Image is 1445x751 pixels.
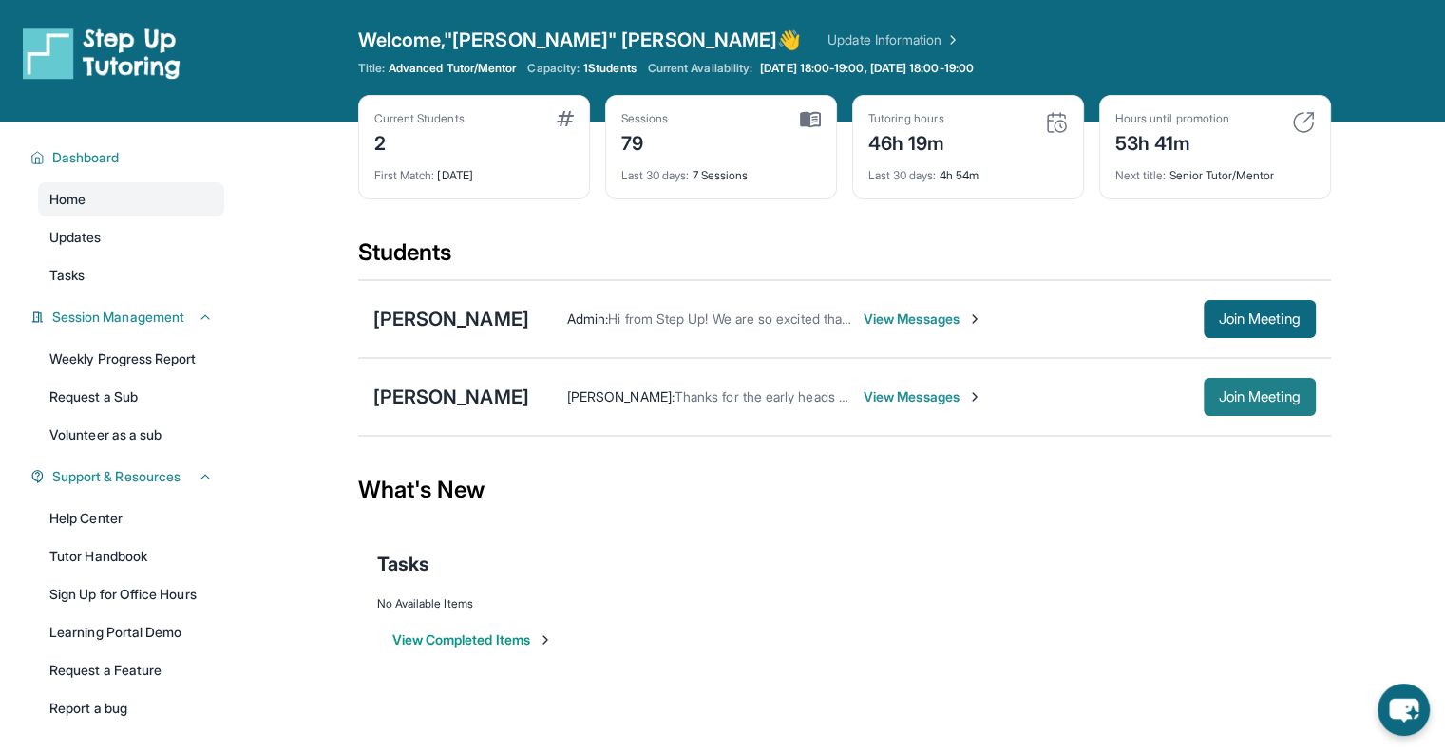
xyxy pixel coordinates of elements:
span: First Match : [374,168,435,182]
a: Report a bug [38,691,224,725]
div: Hours until promotion [1115,111,1229,126]
a: Updates [38,220,224,254]
div: Tutoring hours [868,111,945,126]
span: Join Meeting [1219,391,1301,403]
a: Request a Sub [38,380,224,414]
span: Tasks [377,551,429,577]
div: 53h 41m [1115,126,1229,157]
a: Tasks [38,258,224,292]
a: Request a Feature [38,653,224,687]
button: Join Meeting [1204,300,1316,338]
button: Support & Resources [45,467,213,486]
span: Session Management [52,308,184,327]
img: card [557,111,574,126]
div: 4h 54m [868,157,1068,183]
a: Update Information [827,30,960,49]
button: Join Meeting [1204,378,1316,416]
img: card [1045,111,1068,134]
div: [PERSON_NAME] [373,384,529,410]
span: Support & Resources [52,467,181,486]
span: View Messages [864,310,982,329]
div: No Available Items [377,596,1312,611]
span: Welcome, "[PERSON_NAME]" [PERSON_NAME] 👋 [358,27,802,53]
span: Dashboard [52,148,120,167]
span: 1 Students [583,61,637,76]
div: 79 [621,126,669,157]
span: Updates [49,228,102,247]
span: Tasks [49,266,85,285]
img: Chevron Right [941,30,960,49]
a: Help Center [38,501,224,535]
div: What's New [358,448,1331,532]
a: Tutor Handbook [38,539,224,573]
span: Last 30 days : [868,168,937,182]
span: Admin : [567,310,608,327]
button: Session Management [45,308,213,327]
img: card [800,111,821,128]
a: Home [38,182,224,216]
a: Weekly Progress Report [38,342,224,376]
span: Advanced Tutor/Mentor [389,61,516,76]
span: Title: [358,61,385,76]
span: [PERSON_NAME] : [567,388,675,404]
div: [PERSON_NAME] [373,306,529,332]
div: 2 [374,126,465,157]
img: Chevron-Right [967,389,982,404]
img: logo [23,27,181,80]
a: [DATE] 18:00-19:00, [DATE] 18:00-19:00 [756,61,978,76]
div: 7 Sessions [621,157,821,183]
span: [DATE] 18:00-19:00, [DATE] 18:00-19:00 [760,61,974,76]
div: 46h 19m [868,126,945,157]
a: Learning Portal Demo [38,615,224,649]
span: Last 30 days : [621,168,690,182]
button: View Completed Items [392,630,553,649]
div: Students [358,237,1331,279]
span: Capacity: [527,61,580,76]
div: Senior Tutor/Mentor [1115,157,1315,183]
span: Next title : [1115,168,1167,182]
span: Thanks for the early heads up - see you [675,388,916,404]
a: Volunteer as a sub [38,418,224,452]
span: Current Availability: [648,61,752,76]
button: chat-button [1378,684,1430,736]
img: card [1292,111,1315,134]
div: [DATE] [374,157,574,183]
img: Chevron-Right [967,311,982,327]
span: Join Meeting [1219,313,1301,325]
button: Dashboard [45,148,213,167]
span: View Messages [864,387,982,406]
div: Current Students [374,111,465,126]
span: Home [49,190,86,209]
a: Sign Up for Office Hours [38,577,224,611]
div: Sessions [621,111,669,126]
